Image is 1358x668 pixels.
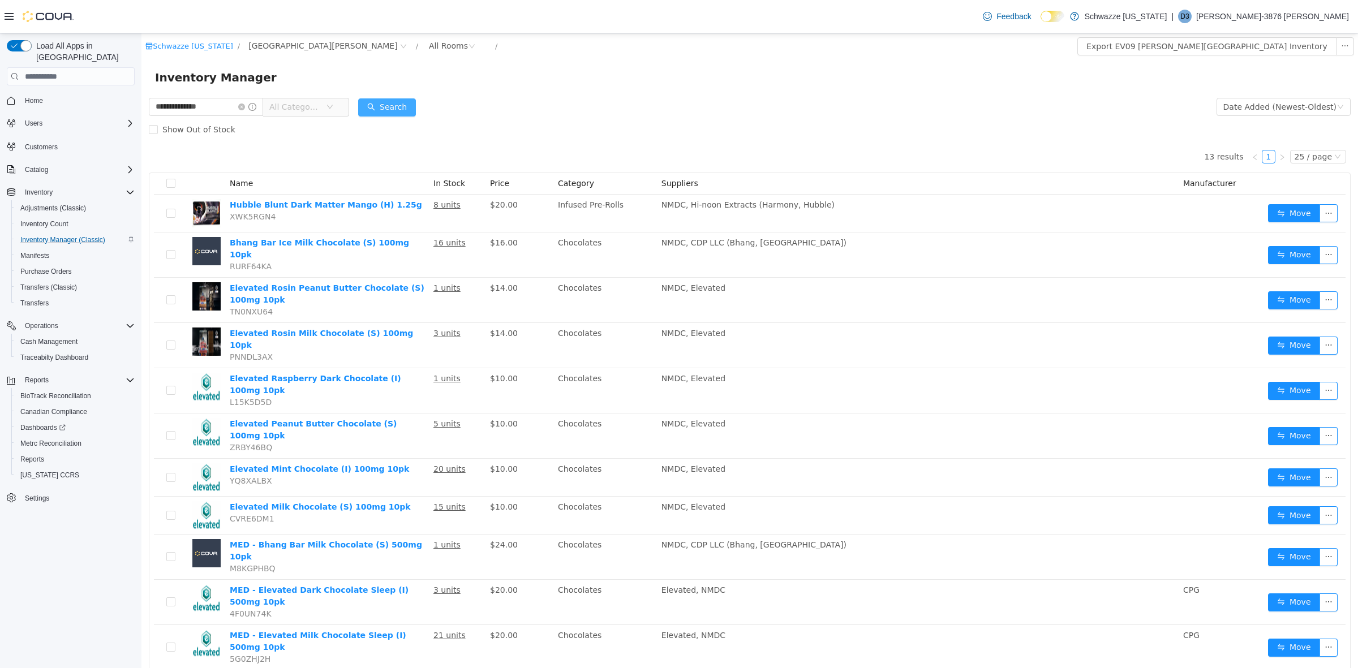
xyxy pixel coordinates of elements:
[412,199,515,244] td: Chocolates
[11,404,139,420] button: Canadian Compliance
[51,468,79,496] img: Elevated Milk Chocolate (S) 100mg 10pk hero shot
[88,531,134,540] span: M8KGPHBQ
[7,88,135,536] nav: Complex example
[292,507,319,516] u: 1 units
[1127,394,1179,412] button: icon: swapMove
[16,405,135,419] span: Canadian Compliance
[88,167,281,176] a: Hubble Blunt Dark Matter Mango (H) 1.25g
[292,341,319,350] u: 1 units
[51,249,79,277] img: Elevated Rosin Peanut Butter Chocolate (S) 100mg 10pk hero shot
[88,145,111,154] span: Name
[2,318,139,334] button: Operations
[412,425,515,463] td: Chocolates
[292,431,324,440] u: 20 units
[2,490,139,506] button: Settings
[2,138,139,154] button: Customers
[1082,65,1195,82] div: Date Added (Newest-Oldest)
[88,410,131,419] span: ZRBY46BQ
[20,94,48,107] a: Home
[1178,258,1196,276] button: icon: ellipsis
[20,319,135,333] span: Operations
[16,296,135,310] span: Transfers
[20,186,57,199] button: Inventory
[88,507,281,528] a: MED - Bhang Bar Milk Chocolate (S) 500mg 10pk
[1107,117,1120,130] li: Previous Page
[25,494,49,503] span: Settings
[1127,560,1179,578] button: icon: swapMove
[1042,145,1095,154] span: Manufacturer
[11,420,139,436] a: Dashboards
[1193,120,1200,128] i: icon: down
[16,265,135,278] span: Purchase Orders
[25,143,58,152] span: Customers
[349,250,376,259] span: $14.00
[16,452,135,466] span: Reports
[20,373,53,387] button: Reports
[1127,515,1179,533] button: icon: swapMove
[1178,605,1196,623] button: icon: ellipsis
[88,364,130,373] span: L15K5D5D
[4,8,92,17] a: icon: shopSchwazze [US_STATE]
[20,391,91,400] span: BioTrack Reconciliation
[349,295,376,304] span: $14.00
[20,283,77,292] span: Transfers (Classic)
[20,140,62,154] a: Customers
[16,351,93,364] a: Traceabilty Dashboard
[51,339,79,368] img: Elevated Raspberry Dark Chocolate (I) 100mg 10pk hero shot
[1178,473,1196,491] button: icon: ellipsis
[88,295,272,316] a: Elevated Rosin Milk Chocolate (S) 100mg 10pk
[1196,70,1202,78] i: icon: down
[20,492,54,505] a: Settings
[412,335,515,380] td: Chocolates
[1178,348,1196,367] button: icon: ellipsis
[1127,435,1179,453] button: icon: swapMove
[520,145,557,154] span: Suppliers
[1178,394,1196,412] button: icon: ellipsis
[1127,171,1179,189] button: icon: swapMove
[128,68,179,79] span: All Categories
[20,93,135,107] span: Home
[11,350,139,365] button: Traceabilty Dashboard
[1121,117,1133,130] a: 1
[1063,117,1102,130] li: 13 results
[412,161,515,199] td: Infused Pre-Rolls
[349,431,376,440] span: $10.00
[1178,10,1192,23] div: Dominique-3876 Chavez
[16,468,84,482] a: [US_STATE] CCRS
[4,9,11,16] i: icon: shop
[20,373,135,387] span: Reports
[1178,171,1196,189] button: icon: ellipsis
[88,481,133,490] span: CVRE6DM1
[11,232,139,248] button: Inventory Manager (Classic)
[1127,605,1179,623] button: icon: swapMove
[1134,117,1148,130] li: Next Page
[88,597,265,618] a: MED - Elevated Milk Chocolate Sleep (I) 500mg 10pk
[20,163,53,176] button: Catalog
[217,65,274,83] button: icon: searchSearch
[520,295,584,304] span: NMDC, Elevated
[20,471,79,480] span: [US_STATE] CCRS
[16,249,54,262] a: Manifests
[287,4,326,21] div: All Rooms
[11,467,139,483] button: [US_STATE] CCRS
[1127,303,1179,321] button: icon: swapMove
[412,546,515,592] td: Chocolates
[16,249,135,262] span: Manifests
[16,92,98,101] span: Show Out of Stock
[14,35,142,53] span: Inventory Manager
[349,507,376,516] span: $24.00
[185,70,192,78] i: icon: down
[1127,213,1179,231] button: icon: swapMove
[25,96,43,105] span: Home
[25,376,49,385] span: Reports
[88,274,131,283] span: TN0NXU64
[25,321,58,330] span: Operations
[292,167,319,176] u: 8 units
[349,145,368,154] span: Price
[88,431,268,440] a: Elevated Mint Chocolate (I) 100mg 10pk
[1171,10,1174,23] p: |
[1178,303,1196,321] button: icon: ellipsis
[16,437,86,450] a: Metrc Reconciliation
